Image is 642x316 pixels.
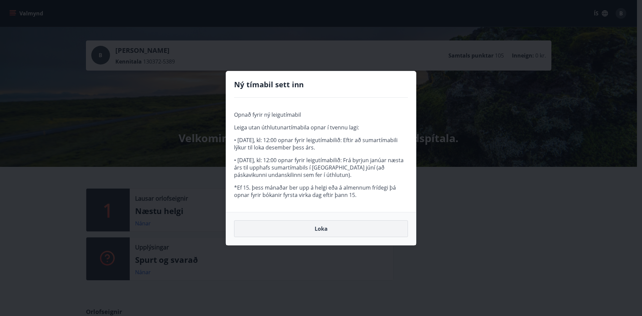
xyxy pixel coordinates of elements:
[234,79,408,89] h4: Ný tímabil sett inn
[234,136,408,151] p: • [DATE], kl: 12:00 opnar fyrir leigutímabilið: Eftir að sumartímabili lýkur til loka desember þe...
[234,111,408,118] p: Opnað fyrir ný leigutímabil
[234,184,408,199] p: *Ef 15. þess mánaðar ber upp á helgi eða á almennum frídegi þá opnar fyrir bókanir fyrsta virka d...
[234,124,408,131] p: Leiga utan úthlutunartímabila opnar í tvennu lagi:
[234,220,408,237] button: Loka
[234,156,408,179] p: • [DATE], kl: 12:00 opnar fyrir leigutímabilið: Frá byrjun janúar næsta árs til upphafs sumartíma...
